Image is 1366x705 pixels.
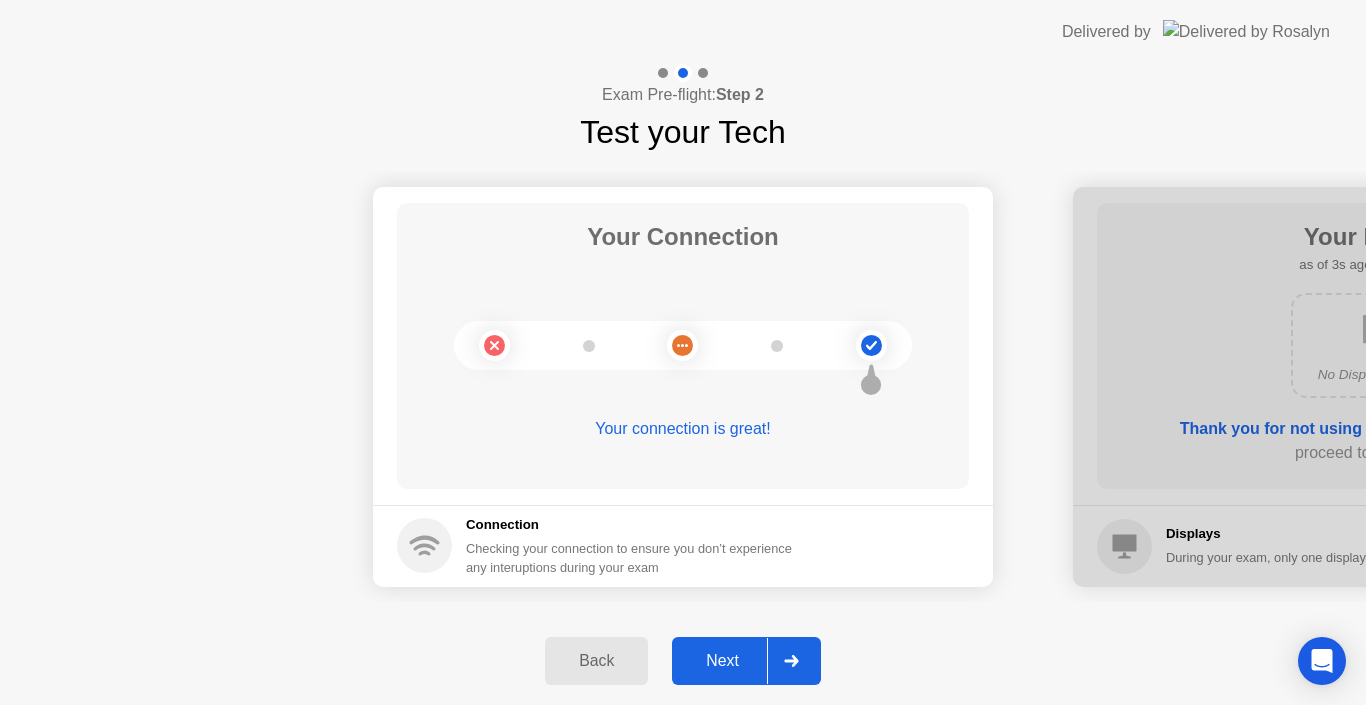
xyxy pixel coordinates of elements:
[602,83,764,107] h4: Exam Pre-flight:
[587,219,779,255] h1: Your Connection
[1062,20,1151,44] div: Delivered by
[1163,20,1330,43] img: Delivered by Rosalyn
[580,108,786,156] h1: Test your Tech
[678,652,767,670] div: Next
[551,652,642,670] div: Back
[1298,637,1346,685] div: Open Intercom Messenger
[397,417,969,441] div: Your connection is great!
[466,539,804,577] div: Checking your connection to ensure you don’t experience any interuptions during your exam
[466,515,804,535] h5: Connection
[545,637,648,685] button: Back
[672,637,821,685] button: Next
[716,86,764,103] b: Step 2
